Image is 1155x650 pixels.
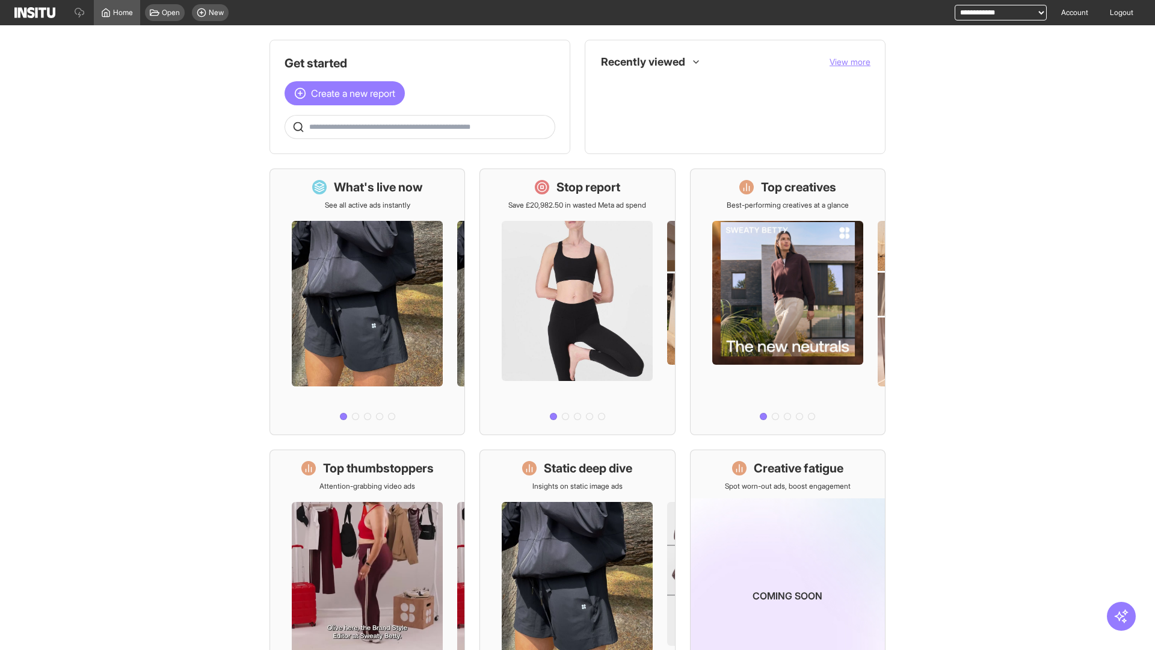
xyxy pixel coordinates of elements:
div: Insights [605,79,619,93]
span: New [209,8,224,17]
p: Save £20,982.50 in wasted Meta ad spend [508,200,646,210]
a: Top creativesBest-performing creatives at a glance [690,169,885,435]
span: Create a new report [311,86,395,101]
h1: Top creatives [761,179,836,196]
p: Attention-grabbing video ads [319,481,415,491]
p: Best-performing creatives at a glance [727,200,849,210]
span: Placements [626,81,861,91]
h1: Get started [285,55,555,72]
button: Create a new report [285,81,405,105]
img: Logo [14,7,55,18]
span: TikTok Ads [626,108,861,117]
span: TikTok Ads [626,108,661,117]
h1: Top thumbstoppers [323,460,434,477]
h1: Stop report [556,179,620,196]
span: View more [830,57,870,67]
button: View more [830,56,870,68]
span: Home [113,8,133,17]
a: What's live nowSee all active ads instantly [269,169,465,435]
span: Placements [626,81,664,91]
p: Insights on static image ads [532,481,623,491]
div: Insights [605,105,619,120]
span: Open [162,8,180,17]
h1: Static deep dive [544,460,632,477]
p: See all active ads instantly [325,200,410,210]
a: Stop reportSave £20,982.50 in wasted Meta ad spend [479,169,675,435]
h1: What's live now [334,179,423,196]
